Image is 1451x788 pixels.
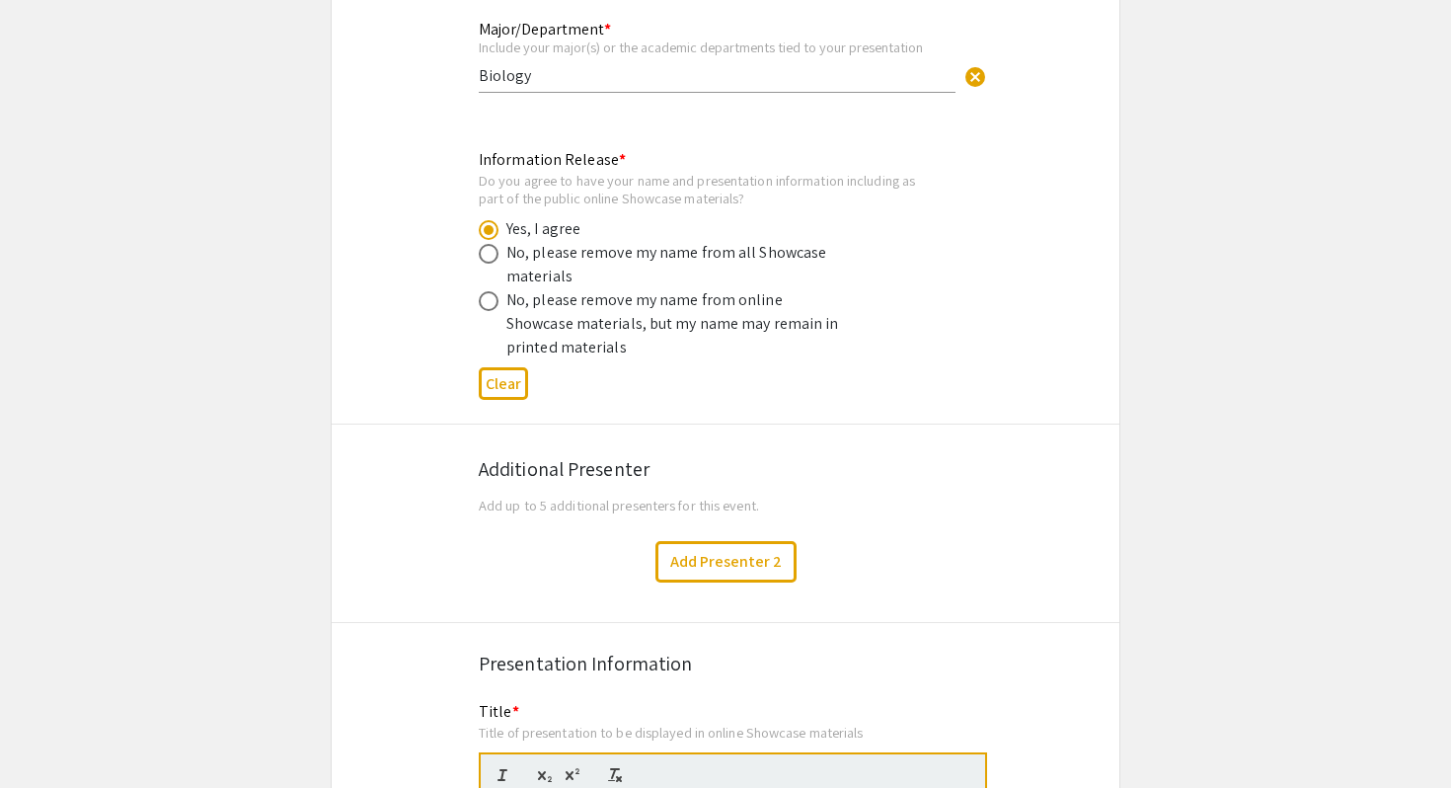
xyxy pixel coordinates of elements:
mat-label: Title [479,701,519,722]
mat-label: Major/Department [479,19,611,39]
mat-label: Information Release [479,149,626,170]
button: Clear [955,56,995,96]
div: Title of presentation to be displayed in online Showcase materials [479,724,987,742]
div: No, please remove my name from all Showcase materials [506,241,852,288]
input: Type Here [479,65,955,86]
div: No, please remove my name from online Showcase materials, but my name may remain in printed mater... [506,288,852,359]
div: Do you agree to have your name and presentation information including as part of the public onlin... [479,172,941,206]
button: Add Presenter 2 [655,541,797,583]
span: cancel [963,65,987,89]
div: Yes, I agree [506,217,580,241]
iframe: Chat [15,699,84,773]
div: Include your major(s) or the academic departments tied to your presentation [479,39,955,56]
div: Presentation Information [479,649,972,678]
span: Add up to 5 additional presenters for this event. [479,496,759,514]
button: Clear [479,367,528,400]
div: Additional Presenter [479,454,972,484]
